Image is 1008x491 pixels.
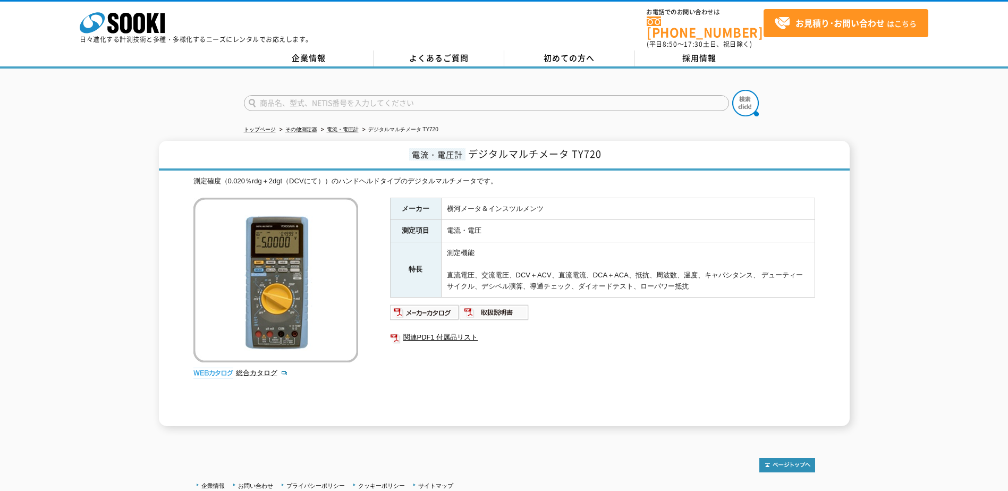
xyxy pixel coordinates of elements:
a: 企業情報 [201,482,225,489]
a: 電流・電圧計 [327,126,359,132]
span: お電話でのお問い合わせは [647,9,764,15]
a: [PHONE_NUMBER] [647,16,764,38]
img: 取扱説明書 [460,304,529,321]
a: クッキーポリシー [358,482,405,489]
img: webカタログ [193,368,233,378]
span: 17:30 [684,39,703,49]
strong: お見積り･お問い合わせ [795,16,885,29]
span: 初めての方へ [544,52,595,64]
img: トップページへ [759,458,815,472]
span: 8:50 [663,39,677,49]
a: お問い合わせ [238,482,273,489]
span: (平日 ～ 土日、祝日除く) [647,39,752,49]
p: 日々進化する計測技術と多種・多様化するニーズにレンタルでお応えします。 [80,36,312,43]
th: メーカー [390,198,441,220]
a: 初めての方へ [504,50,634,66]
a: 採用情報 [634,50,765,66]
a: プライバシーポリシー [286,482,345,489]
a: メーカーカタログ [390,311,460,319]
div: 測定確度（0.020％rdg＋2dgt（DCVにて））のハンドヘルドタイプのデジタルマルチメータです。 [193,176,815,187]
td: 測定機能 直流電圧、交流電圧、DCV＋ACV、直流電流、DCA＋ACA、抵抗、周波数、温度、キャパシタンス、 デューティーサイクル、デシベル演算、導通チェック、ダイオードテスト、ローパワー抵抗 [441,242,815,298]
img: デジタルマルチメータ TY720 [193,198,358,362]
a: お見積り･お問い合わせはこちら [764,9,928,37]
a: サイトマップ [418,482,453,489]
a: よくあるご質問 [374,50,504,66]
td: 横河メータ＆インスツルメンツ [441,198,815,220]
a: その他測定器 [285,126,317,132]
a: トップページ [244,126,276,132]
a: 取扱説明書 [460,311,529,319]
a: 企業情報 [244,50,374,66]
span: デジタルマルチメータ TY720 [468,147,602,161]
img: btn_search.png [732,90,759,116]
input: 商品名、型式、NETIS番号を入力してください [244,95,729,111]
a: 関連PDF1 付属品リスト [390,331,815,344]
th: 特長 [390,242,441,298]
a: 総合カタログ [236,369,288,377]
span: はこちら [774,15,917,31]
td: 電流・電圧 [441,220,815,242]
li: デジタルマルチメータ TY720 [360,124,438,136]
img: メーカーカタログ [390,304,460,321]
th: 測定項目 [390,220,441,242]
span: 電流・電圧計 [409,148,465,160]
